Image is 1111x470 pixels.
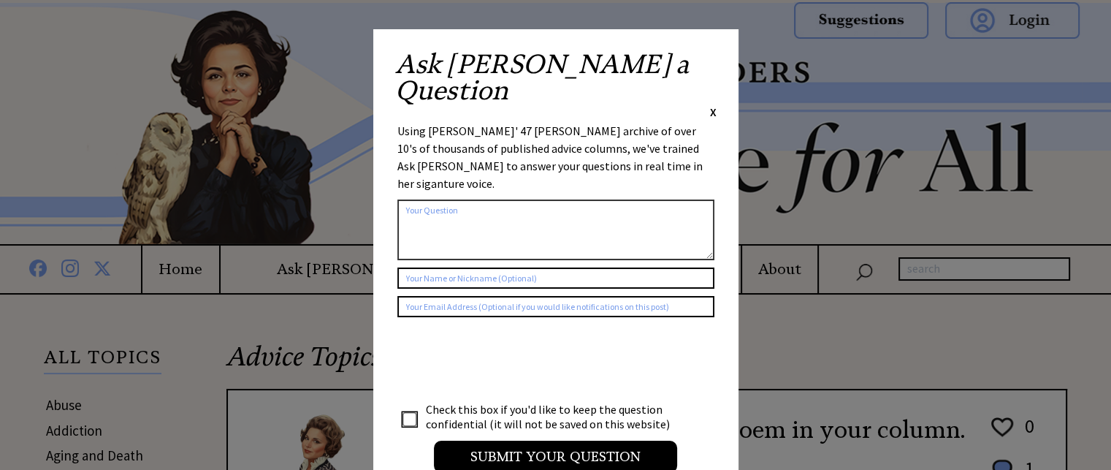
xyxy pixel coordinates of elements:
span: X [710,105,717,119]
h2: Ask [PERSON_NAME] a Question [395,51,717,104]
td: Check this box if you'd like to keep the question confidential (it will not be saved on this webs... [425,401,684,432]
div: Using [PERSON_NAME]' 47 [PERSON_NAME] archive of over 10's of thousands of published advice colum... [397,122,714,192]
iframe: reCAPTCHA [397,332,619,389]
input: Your Name or Nickname (Optional) [397,268,714,289]
input: Your Email Address (Optional if you would like notifications on this post) [397,296,714,317]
